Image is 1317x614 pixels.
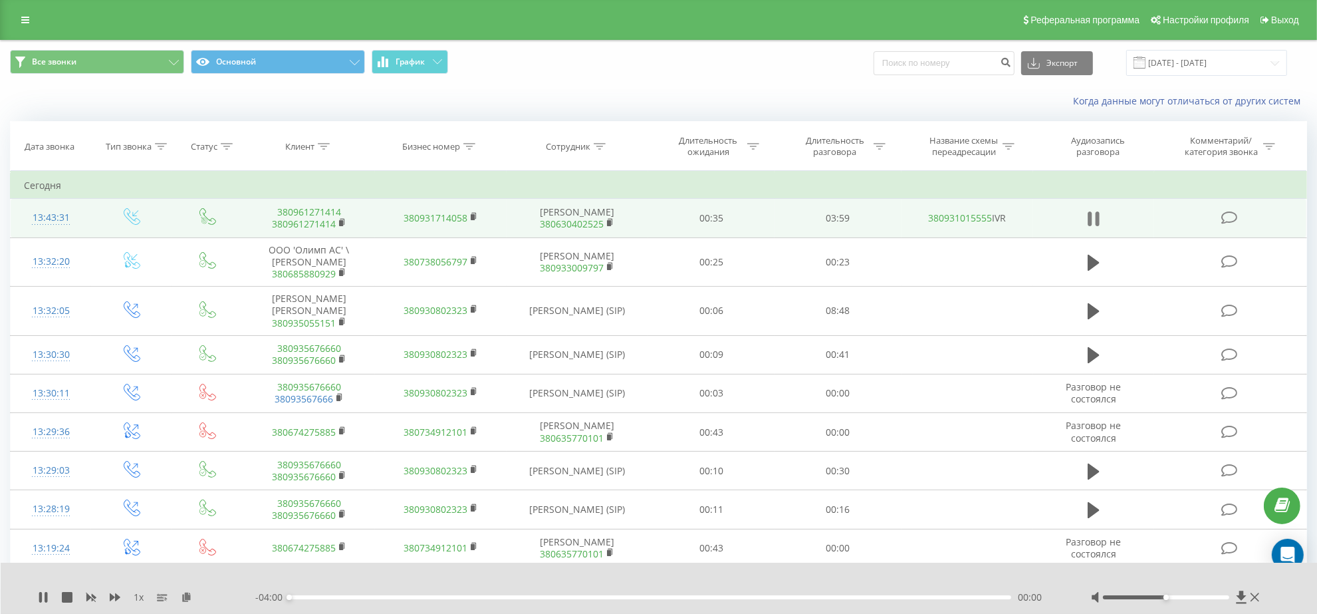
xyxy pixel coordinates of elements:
div: 13:43:31 [24,205,78,231]
a: 380935676660 [277,497,341,510]
a: 380930802323 [404,348,467,361]
a: 380935676660 [277,342,341,355]
a: 380734912101 [404,541,467,554]
div: Клиент [285,141,314,152]
td: 00:00 [775,529,901,567]
button: Экспорт [1021,51,1093,75]
button: Все звонки [10,50,184,74]
a: 380930802323 [404,386,467,399]
td: OOO 'Олимп АС' \ [PERSON_NAME] [243,237,375,287]
span: Реферальная программа [1030,15,1139,25]
div: 13:32:20 [24,249,78,275]
a: 380635770101 [540,432,604,444]
td: 00:00 [775,374,901,412]
a: 380674275885 [272,426,336,438]
td: 00:10 [648,452,775,490]
span: Разговор не состоялся [1066,536,1122,560]
div: Аудиозапись разговора [1055,135,1141,158]
td: IVR [901,199,1033,237]
div: 13:29:03 [24,458,78,484]
div: 13:28:19 [24,496,78,522]
td: 00:41 [775,335,901,374]
div: Open Intercom Messenger [1272,539,1304,571]
a: 380738056797 [404,255,467,268]
a: 380931714058 [404,212,467,224]
a: 380635770101 [540,547,604,560]
button: График [372,50,448,74]
a: 380930802323 [404,464,467,477]
span: Настройки профиля [1163,15,1249,25]
td: [PERSON_NAME] [507,413,648,452]
td: 00:06 [648,287,775,336]
a: 380674275885 [272,541,336,554]
span: Все звонки [32,57,76,67]
div: 13:30:11 [24,381,78,406]
div: 13:29:36 [24,419,78,445]
a: 380961271414 [272,218,336,230]
span: График [396,57,425,67]
td: [PERSON_NAME] (SIP) [507,374,648,412]
td: 03:59 [775,199,901,237]
a: 380935676660 [272,354,336,367]
td: 00:16 [775,490,901,529]
div: Название схемы переадресации [928,135,999,158]
div: Тип звонка [106,141,152,152]
a: 380685880929 [272,267,336,280]
td: 08:48 [775,287,901,336]
td: 00:00 [775,413,901,452]
td: 00:35 [648,199,775,237]
span: 1 x [134,591,144,604]
a: 380935676660 [272,509,336,522]
div: Длительность ожидания [673,135,744,158]
span: - 04:00 [255,591,289,604]
td: 00:43 [648,413,775,452]
a: 380734912101 [404,426,467,438]
span: Выход [1271,15,1299,25]
td: [PERSON_NAME] (SIP) [507,335,648,374]
span: Разговор не состоялся [1066,419,1122,444]
div: Статус [191,141,217,152]
span: Разговор не состоялся [1066,381,1122,405]
td: 00:03 [648,374,775,412]
a: 380935055151 [272,317,336,329]
button: Основной [191,50,365,74]
td: 00:25 [648,237,775,287]
div: 13:30:30 [24,342,78,368]
td: [PERSON_NAME] (SIP) [507,490,648,529]
td: [PERSON_NAME] [507,237,648,287]
td: Сегодня [11,172,1307,199]
div: 13:19:24 [24,536,78,561]
td: [PERSON_NAME] [PERSON_NAME] [243,287,375,336]
td: [PERSON_NAME] (SIP) [507,452,648,490]
a: 380935676660 [272,470,336,483]
a: 38093567666 [275,392,333,405]
a: 380933009797 [540,261,604,274]
input: Поиск по номеру [874,51,1015,75]
a: Когда данные могут отличаться от других систем [1073,94,1307,107]
div: Accessibility label [287,595,292,600]
div: Дата звонка [25,141,74,152]
div: Длительность разговора [799,135,870,158]
a: 380931015555 [928,212,992,224]
td: [PERSON_NAME] [507,199,648,237]
td: 00:09 [648,335,775,374]
td: 00:43 [648,529,775,567]
td: 00:30 [775,452,901,490]
td: 00:11 [648,490,775,529]
td: [PERSON_NAME] [507,529,648,567]
div: Сотрудник [546,141,590,152]
a: 380630402525 [540,218,604,230]
td: 00:23 [775,237,901,287]
td: [PERSON_NAME] (SIP) [507,287,648,336]
div: Комментарий/категория звонка [1182,135,1260,158]
a: 380935676660 [277,381,341,393]
div: 13:32:05 [24,298,78,324]
a: 380935676660 [277,458,341,471]
span: 00:00 [1018,591,1042,604]
div: Бизнес номер [402,141,460,152]
a: 380930802323 [404,503,467,516]
a: 380961271414 [277,206,341,218]
a: 380930802323 [404,304,467,317]
div: Accessibility label [1163,595,1169,600]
